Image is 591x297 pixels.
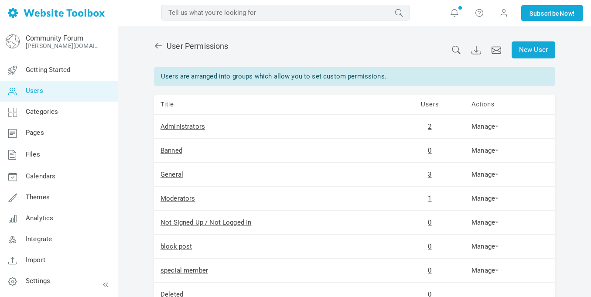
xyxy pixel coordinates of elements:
[161,242,192,250] a: block post
[395,95,465,115] td: Users
[161,195,195,202] a: Moderators
[161,266,208,274] a: special member
[26,66,70,74] span: Getting Started
[428,218,431,226] a: 0
[428,147,431,154] a: 0
[26,256,45,264] span: Import
[26,235,52,243] span: Integrate
[428,242,431,250] a: 0
[26,87,43,95] span: Users
[161,171,183,178] a: General
[26,277,50,285] span: Settings
[26,150,40,158] span: Files
[428,195,431,202] a: 1
[471,171,499,178] a: Manage
[26,34,83,42] a: Community Forum
[428,123,431,130] a: 2
[26,214,53,222] span: Analytics
[26,172,55,180] span: Calendars
[161,218,251,226] a: Not Signed Up / Not Logged In
[26,193,50,201] span: Themes
[167,41,228,51] span: User Permissions
[471,195,499,202] a: Manage
[428,266,431,274] a: 0
[154,95,395,115] td: Title
[26,108,58,116] span: Categories
[471,147,499,154] a: Manage
[26,129,44,137] span: Pages
[471,242,499,250] a: Manage
[6,34,20,48] img: globe-icon.png
[560,9,575,18] span: Now!
[154,67,555,86] div: Users are arranged into groups which allow you to set custom permissions.
[471,123,499,130] a: Manage
[161,123,205,130] a: Administrators
[471,218,499,226] a: Manage
[465,95,555,115] td: Actions
[161,147,182,154] a: Banned
[471,266,499,274] a: Manage
[161,5,410,20] input: Tell us what you're looking for
[521,5,583,21] a: SubscribeNow!
[26,42,102,49] a: [PERSON_NAME][DOMAIN_NAME]/?authtoken=b0971b0a477e3f154889502061b5ffcb&rememberMe=1
[428,171,431,178] a: 3
[512,41,555,58] a: New User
